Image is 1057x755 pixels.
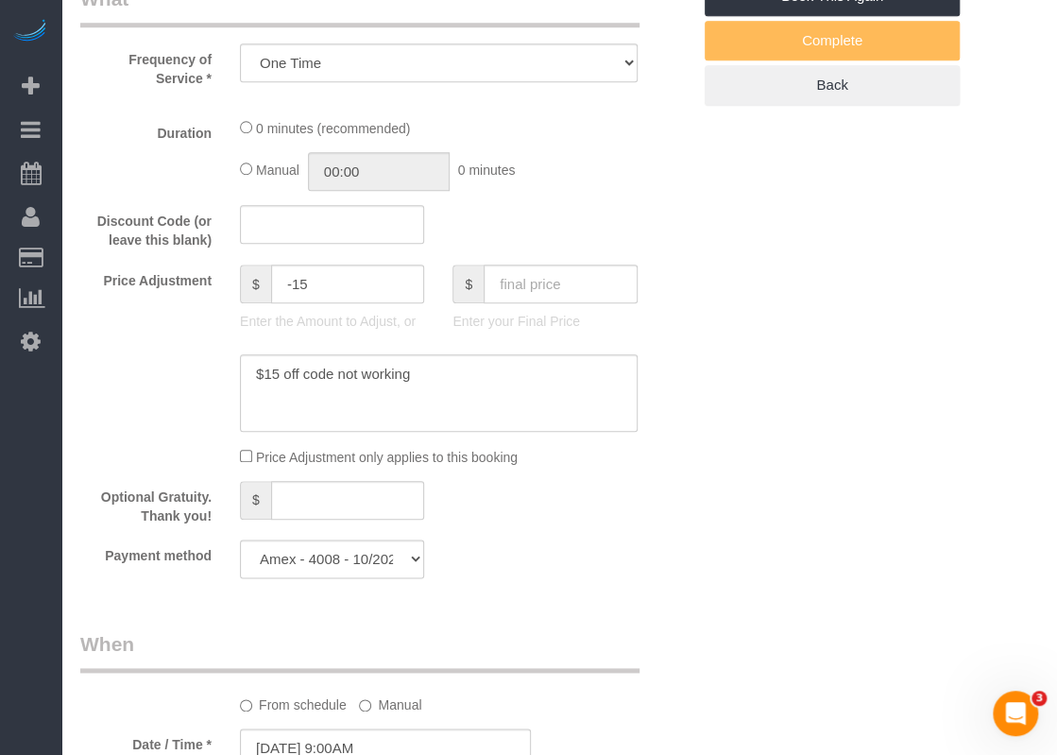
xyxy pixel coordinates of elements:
[66,540,226,565] label: Payment method
[452,265,484,303] span: $
[66,43,226,88] label: Frequency of Service *
[66,205,226,249] label: Discount Code (or leave this blank)
[256,163,299,178] span: Manual
[240,481,271,520] span: $
[359,689,421,714] label: Manual
[256,121,410,136] span: 0 minutes (recommended)
[458,163,516,178] span: 0 minutes
[66,117,226,143] label: Duration
[66,265,226,290] label: Price Adjustment
[359,699,371,712] input: Manual
[484,265,638,303] input: final price
[240,312,424,331] p: Enter the Amount to Adjust, or
[993,691,1038,736] iframe: Intercom live chat
[240,699,252,712] input: From schedule
[705,65,960,105] a: Back
[452,312,637,331] p: Enter your Final Price
[80,630,639,673] legend: When
[240,265,271,303] span: $
[11,19,49,45] img: Automaid Logo
[256,450,518,465] span: Price Adjustment only applies to this booking
[1031,691,1047,706] span: 3
[240,689,347,714] label: From schedule
[66,729,226,754] label: Date / Time *
[66,481,226,525] label: Optional Gratuity. Thank you!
